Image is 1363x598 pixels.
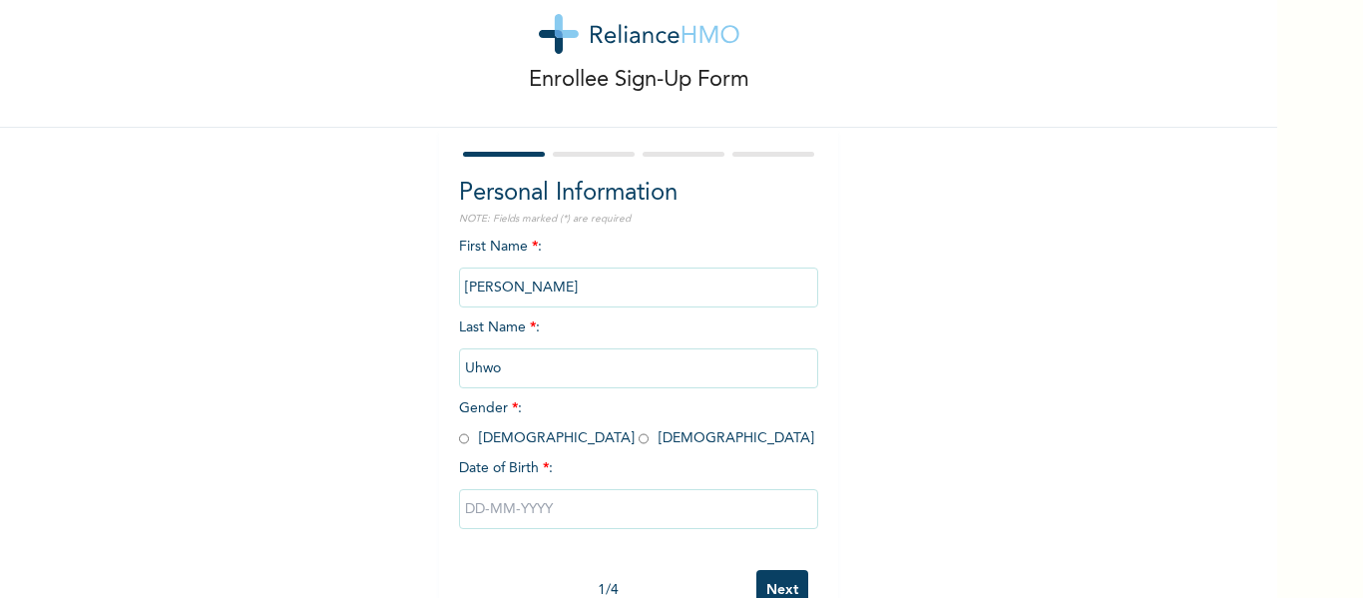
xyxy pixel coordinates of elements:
span: Gender : [DEMOGRAPHIC_DATA] [DEMOGRAPHIC_DATA] [459,401,814,445]
h2: Personal Information [459,176,818,212]
span: First Name : [459,240,818,295]
input: Enter your first name [459,268,818,307]
span: Date of Birth : [459,458,553,479]
span: Last Name : [459,320,818,375]
img: logo [539,14,739,54]
p: Enrollee Sign-Up Form [529,64,749,97]
input: DD-MM-YYYY [459,489,818,529]
input: Enter your last name [459,348,818,388]
p: NOTE: Fields marked (*) are required [459,212,818,227]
